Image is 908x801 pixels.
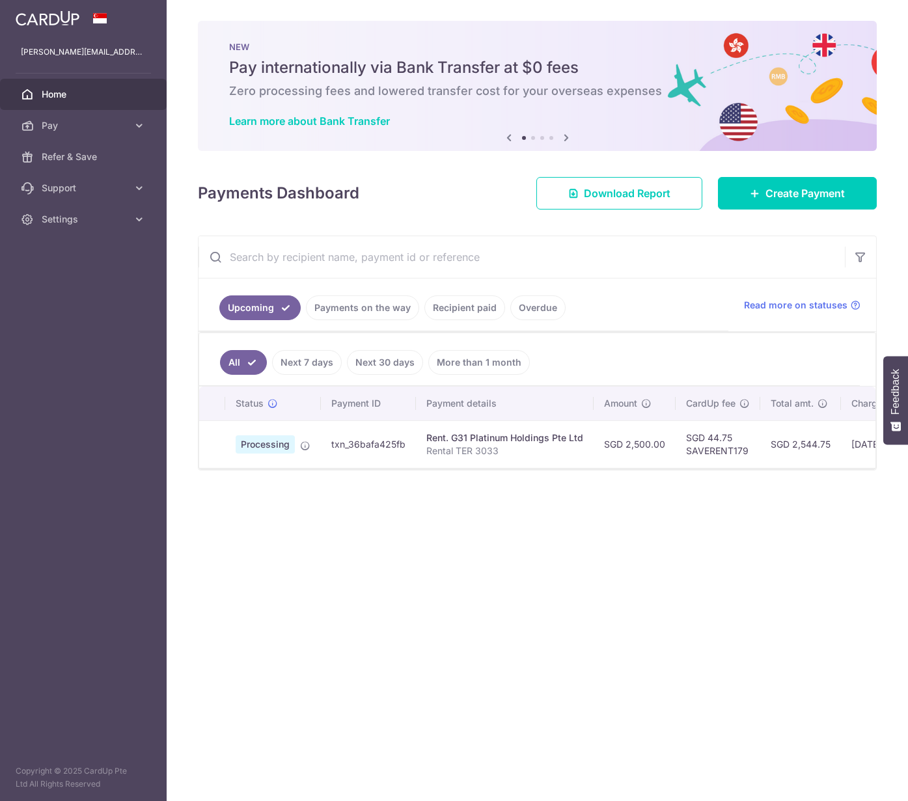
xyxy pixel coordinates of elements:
[219,295,301,320] a: Upcoming
[306,295,419,320] a: Payments on the way
[272,350,342,375] a: Next 7 days
[42,213,128,226] span: Settings
[229,83,846,99] h6: Zero processing fees and lowered transfer cost for your overseas expenses
[428,350,530,375] a: More than 1 month
[42,150,128,163] span: Refer & Save
[890,369,901,414] span: Feedback
[16,10,79,26] img: CardUp
[424,295,505,320] a: Recipient paid
[676,420,760,468] td: SGD 44.75 SAVERENT179
[604,397,637,410] span: Amount
[771,397,814,410] span: Total amt.
[347,350,423,375] a: Next 30 days
[220,350,267,375] a: All
[510,295,566,320] a: Overdue
[584,185,670,201] span: Download Report
[21,46,146,59] p: [PERSON_NAME][EMAIL_ADDRESS][DOMAIN_NAME]
[42,119,128,132] span: Pay
[718,177,877,210] a: Create Payment
[883,356,908,444] button: Feedback - Show survey
[42,88,128,101] span: Home
[229,42,846,52] p: NEW
[426,444,583,457] p: Rental TER 3033
[42,182,128,195] span: Support
[416,387,594,420] th: Payment details
[851,397,905,410] span: Charge date
[744,299,860,312] a: Read more on statuses
[321,387,416,420] th: Payment ID
[229,57,846,78] h5: Pay internationally via Bank Transfer at $0 fees
[744,299,847,312] span: Read more on statuses
[321,420,416,468] td: txn_36bafa425fb
[765,185,845,201] span: Create Payment
[198,21,877,151] img: Bank transfer banner
[199,236,845,278] input: Search by recipient name, payment id or reference
[536,177,702,210] a: Download Report
[236,435,295,454] span: Processing
[760,420,841,468] td: SGD 2,544.75
[594,420,676,468] td: SGD 2,500.00
[686,397,736,410] span: CardUp fee
[236,397,264,410] span: Status
[426,431,583,444] div: Rent. G31 Platinum Holdings Pte Ltd
[198,182,359,205] h4: Payments Dashboard
[229,115,390,128] a: Learn more about Bank Transfer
